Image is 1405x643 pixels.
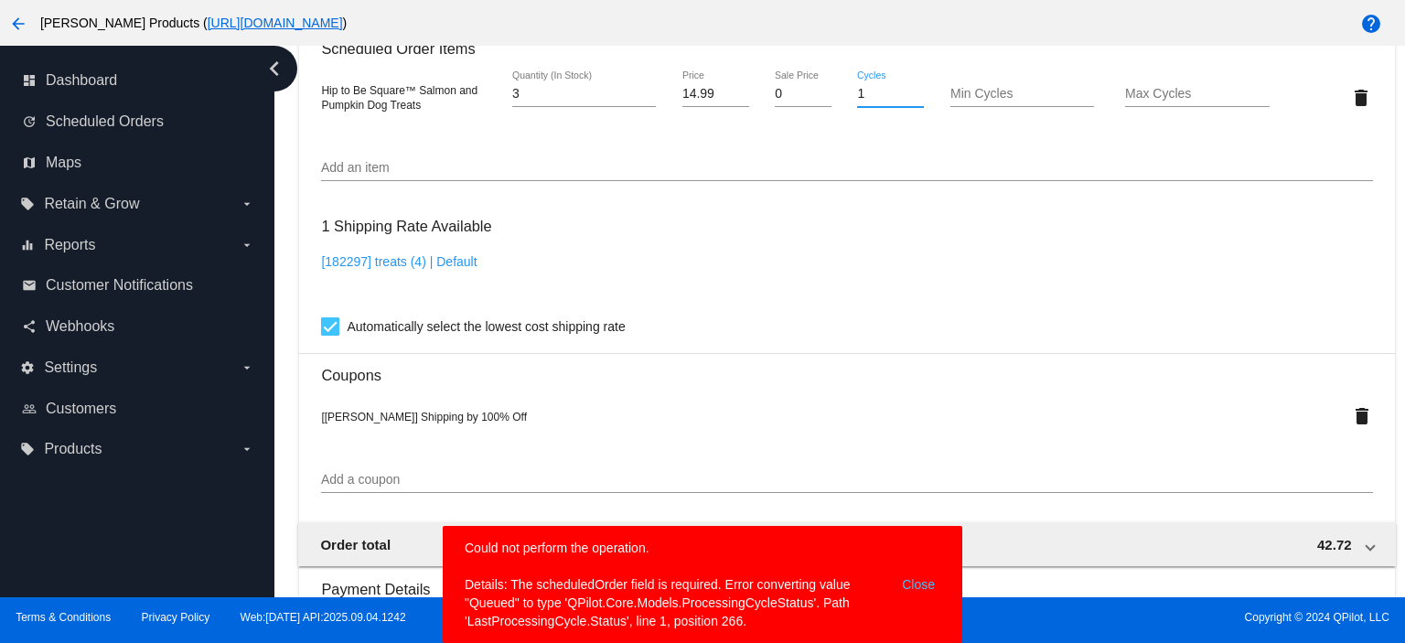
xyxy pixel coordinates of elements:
a: people_outline Customers [22,394,254,423]
span: Hip to Be Square™ Salmon and Pumpkin Dog Treats [321,84,477,112]
i: local_offer [20,442,35,456]
h3: 1 Shipping Rate Available [321,207,491,246]
span: Retain & Grow [44,196,139,212]
span: Copyright © 2024 QPilot, LLC [718,611,1389,624]
simple-snack-bar: Could not perform the operation. Details: The scheduledOrder field is required. Error converting ... [465,539,940,630]
input: Max Cycles [1125,87,1269,102]
a: Terms & Conditions [16,611,111,624]
a: Privacy Policy [142,611,210,624]
span: Scheduled Orders [46,113,164,130]
i: chevron_left [260,54,289,83]
a: email Customer Notifications [22,271,254,300]
i: share [22,319,37,334]
i: settings [20,360,35,375]
span: Customer Notifications [46,277,193,294]
i: map [22,155,37,170]
input: Sale Price [775,87,831,102]
i: update [22,114,37,129]
mat-icon: arrow_back [7,13,29,35]
a: Web:[DATE] API:2025.09.04.1242 [241,611,406,624]
span: Maps [46,155,81,171]
i: arrow_drop_down [240,360,254,375]
i: email [22,278,37,293]
a: map Maps [22,148,254,177]
input: Add a coupon [321,473,1372,488]
i: people_outline [22,402,37,416]
span: Dashboard [46,72,117,89]
span: Webhooks [46,318,114,335]
span: [[PERSON_NAME]] Shipping by 100% Off [321,411,527,423]
input: Min Cycles [950,87,1094,102]
a: [URL][DOMAIN_NAME] [208,16,343,30]
i: dashboard [22,73,37,88]
a: update Scheduled Orders [22,107,254,136]
span: Products [44,441,102,457]
a: dashboard Dashboard [22,66,254,95]
i: local_offer [20,197,35,211]
input: Price [682,87,749,102]
i: arrow_drop_down [240,238,254,252]
span: Automatically select the lowest cost shipping rate [347,316,625,338]
i: arrow_drop_down [240,442,254,456]
input: Cycles [857,87,924,102]
mat-icon: help [1360,13,1382,35]
mat-expansion-panel-header: Order total 42.72 [298,522,1395,566]
h3: Coupons [321,353,1372,384]
span: 42.72 [1317,537,1352,552]
input: Add an item [321,161,1372,176]
input: Quantity (In Stock) [512,87,656,102]
a: share Webhooks [22,312,254,341]
span: Settings [44,359,97,376]
span: Reports [44,237,95,253]
i: arrow_drop_down [240,197,254,211]
span: Order total [320,537,391,552]
a: [182297] treats (4) | Default [321,254,477,269]
h3: Payment Details [321,567,1372,598]
span: Customers [46,401,116,417]
mat-icon: delete [1351,405,1373,427]
i: equalizer [20,238,35,252]
mat-icon: delete [1350,87,1372,109]
span: [PERSON_NAME] Products ( ) [40,16,347,30]
button: Close [896,539,940,630]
